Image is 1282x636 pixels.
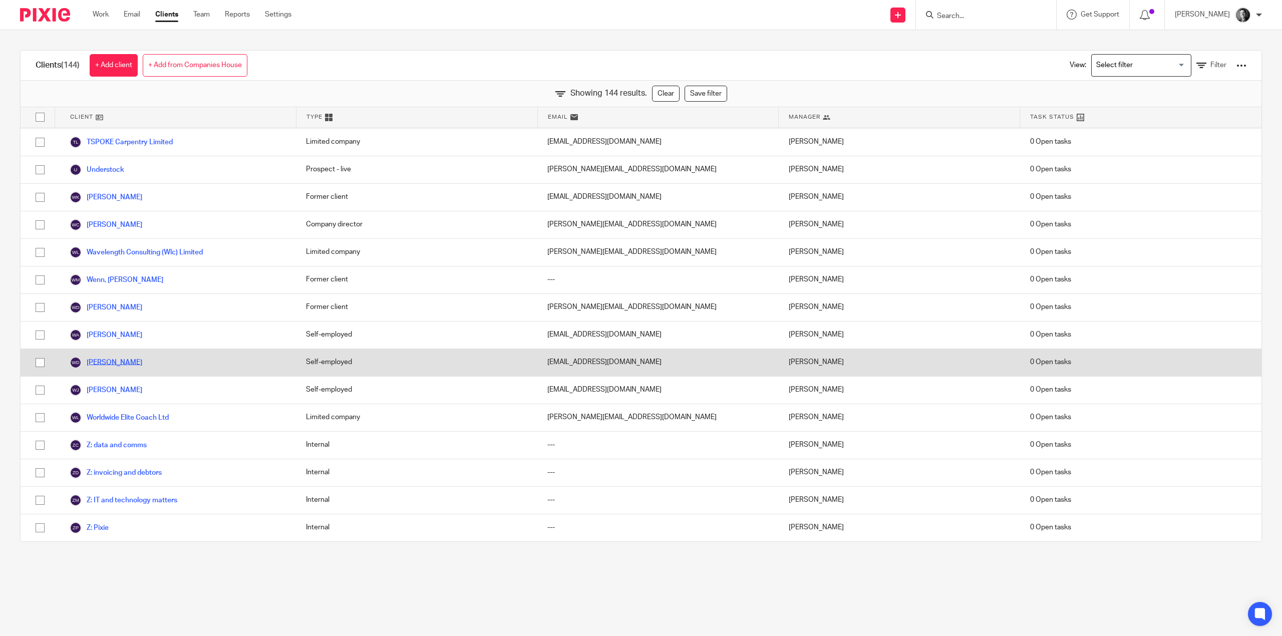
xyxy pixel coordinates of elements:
span: 0 Open tasks [1030,495,1071,505]
div: [EMAIL_ADDRESS][DOMAIN_NAME] [537,377,779,404]
a: Wenn, [PERSON_NAME] [70,274,163,286]
div: Search for option [1091,54,1191,77]
img: svg%3E [70,301,82,313]
img: svg%3E [70,412,82,424]
a: [PERSON_NAME] [70,357,142,369]
img: svg%3E [70,164,82,176]
img: svg%3E [70,384,82,396]
img: svg%3E [70,274,82,286]
span: 0 Open tasks [1030,385,1071,395]
div: Former client [296,294,537,321]
span: Type [306,113,323,121]
div: [PERSON_NAME][EMAIL_ADDRESS][DOMAIN_NAME] [537,156,779,183]
a: Reports [225,10,250,20]
div: [PERSON_NAME] [779,432,1020,459]
div: --- [537,266,779,293]
span: 0 Open tasks [1030,219,1071,229]
img: Pixie [20,8,70,22]
span: 0 Open tasks [1030,302,1071,312]
a: TSPOKE Carpentry Limited [70,136,173,148]
div: Internal [296,514,537,541]
a: Worldwide Elite Coach Ltd [70,412,169,424]
span: 0 Open tasks [1030,467,1071,477]
a: Z: invoicing and debtors [70,467,162,479]
a: Save filter [685,86,727,102]
img: svg%3E [70,219,82,231]
span: Get Support [1081,11,1119,18]
span: Client [70,113,93,121]
img: svg%3E [70,329,82,341]
a: Wavelength Consulting (Wlc) Limited [70,246,203,258]
div: Internal [296,487,537,514]
a: + Add from Companies House [143,54,247,77]
div: --- [537,459,779,486]
img: svg%3E [70,191,82,203]
a: + Add client [90,54,138,77]
div: Former client [296,266,537,293]
span: 0 Open tasks [1030,192,1071,202]
div: Internal [296,459,537,486]
input: Select all [31,108,50,127]
div: [PERSON_NAME] [779,459,1020,486]
a: Clear [652,86,680,102]
img: svg%3E [70,522,82,534]
a: Z: Pixie [70,522,109,534]
a: [PERSON_NAME] [70,219,142,231]
div: [PERSON_NAME] [779,487,1020,514]
span: (144) [61,61,80,69]
div: Internal [296,432,537,459]
img: svg%3E [70,494,82,506]
div: Self-employed [296,377,537,404]
div: [PERSON_NAME] [779,404,1020,431]
input: Search [936,12,1026,21]
div: [EMAIL_ADDRESS][DOMAIN_NAME] [537,322,779,349]
a: Understock [70,164,124,176]
img: svg%3E [70,136,82,148]
a: Settings [265,10,291,20]
div: [PERSON_NAME] [779,129,1020,156]
a: Clients [155,10,178,20]
div: Company director [296,211,537,238]
a: Email [124,10,140,20]
img: svg%3E [70,246,82,258]
span: 0 Open tasks [1030,357,1071,367]
div: [PERSON_NAME] [779,211,1020,238]
img: svg%3E [70,467,82,479]
span: Filter [1210,62,1226,69]
div: [PERSON_NAME] [779,514,1020,541]
div: Prospect - live [296,156,537,183]
div: Limited company [296,239,537,266]
div: Self-employed [296,322,537,349]
div: [PERSON_NAME][EMAIL_ADDRESS][DOMAIN_NAME] [537,239,779,266]
div: [PERSON_NAME] [779,322,1020,349]
div: [PERSON_NAME][EMAIL_ADDRESS][DOMAIN_NAME] [537,294,779,321]
div: [PERSON_NAME][EMAIL_ADDRESS][DOMAIN_NAME] [537,211,779,238]
span: 0 Open tasks [1030,440,1071,450]
span: Email [548,113,568,121]
h1: Clients [36,60,80,71]
div: [PERSON_NAME] [779,266,1020,293]
p: [PERSON_NAME] [1175,10,1230,20]
span: Manager [789,113,820,121]
img: svg%3E [70,439,82,451]
div: Limited company [296,129,537,156]
span: 0 Open tasks [1030,137,1071,147]
div: [PERSON_NAME] [779,294,1020,321]
span: 0 Open tasks [1030,412,1071,422]
div: [PERSON_NAME][EMAIL_ADDRESS][DOMAIN_NAME] [537,404,779,431]
a: [PERSON_NAME] [70,191,142,203]
span: 0 Open tasks [1030,274,1071,284]
div: [PERSON_NAME] [779,239,1020,266]
div: View: [1055,51,1246,80]
div: [PERSON_NAME] [779,156,1020,183]
div: [PERSON_NAME] [779,377,1020,404]
input: Search for option [1093,57,1185,74]
div: --- [537,514,779,541]
span: 0 Open tasks [1030,522,1071,532]
span: 0 Open tasks [1030,247,1071,257]
a: [PERSON_NAME] [70,301,142,313]
div: [EMAIL_ADDRESS][DOMAIN_NAME] [537,129,779,156]
a: Z: IT and technology matters [70,494,177,506]
div: [EMAIL_ADDRESS][DOMAIN_NAME] [537,349,779,376]
div: Former client [296,184,537,211]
